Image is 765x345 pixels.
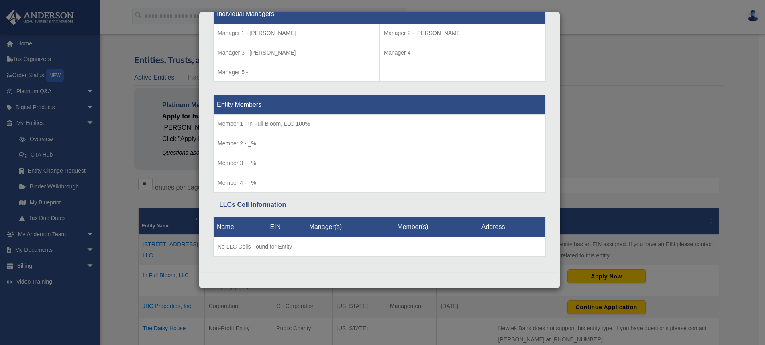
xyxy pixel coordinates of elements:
p: Member 4 - _% [218,178,541,188]
th: Address [478,217,545,237]
p: Manager 4 - [384,48,542,58]
th: Individual Managers [214,4,546,24]
th: EIN [267,217,306,237]
p: Member 2 - _% [218,139,541,149]
p: Manager 1 - [PERSON_NAME] [218,28,375,38]
td: No LLC Cells Found for Entity [214,237,546,257]
div: LLCs Cell Information [219,199,540,210]
p: Member 3 - _% [218,158,541,168]
th: Manager(s) [306,217,394,237]
p: Manager 3 - [PERSON_NAME] [218,48,375,58]
th: Name [214,217,267,237]
p: Manager 5 - [218,67,375,78]
p: Member 1 - In Full Bloom, LLC 100% [218,119,541,129]
th: Member(s) [394,217,478,237]
th: Entity Members [214,95,546,115]
p: Manager 2 - [PERSON_NAME] [384,28,542,38]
